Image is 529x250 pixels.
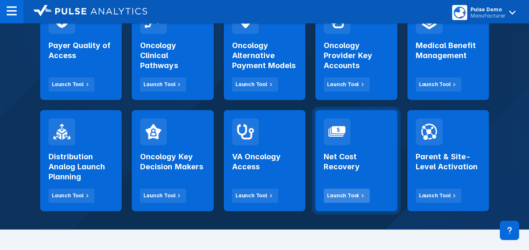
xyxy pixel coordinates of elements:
[232,189,278,203] button: Launch Tool
[132,110,213,211] a: Oncology Key Decision MakersLaunch Tool
[140,189,186,203] button: Launch Tool
[327,81,359,88] div: Launch Tool
[232,41,297,71] h2: Oncology Alternative Payment Models
[470,13,506,19] div: Manufacturer
[324,77,370,92] button: Launch Tool
[49,189,95,203] button: Launch Tool
[224,110,305,211] a: VA Oncology AccessLaunch Tool
[140,41,205,71] h2: Oncology Clinical Pathways
[419,192,451,199] div: Launch Tool
[143,192,175,199] div: Launch Tool
[235,192,267,199] div: Launch Tool
[324,41,388,71] h2: Oncology Provider Key Accounts
[454,7,465,18] img: menu button
[52,81,84,88] div: Launch Tool
[232,152,297,172] h2: VA Oncology Access
[140,152,205,172] h2: Oncology Key Decision Makers
[416,77,462,92] button: Launch Tool
[416,152,480,172] h2: Parent & Site-Level Activation
[232,77,278,92] button: Launch Tool
[416,189,462,203] button: Launch Tool
[33,5,147,17] img: logo
[7,6,17,16] img: menu--horizontal.svg
[407,110,489,211] a: Parent & Site-Level ActivationLaunch Tool
[143,81,175,88] div: Launch Tool
[324,152,388,172] h2: Net Cost Recovery
[23,5,147,18] a: logo
[40,110,122,211] a: Distribution Analog Launch PlanningLaunch Tool
[470,6,506,13] div: Pulse Demo
[49,77,95,92] button: Launch Tool
[49,152,113,182] h2: Distribution Analog Launch Planning
[49,41,113,61] h2: Payer Quality of Access
[500,221,519,240] div: Contact Support
[416,41,480,61] h2: Medical Benefit Management
[327,192,359,199] div: Launch Tool
[140,77,186,92] button: Launch Tool
[324,189,370,203] button: Launch Tool
[235,81,267,88] div: Launch Tool
[52,192,84,199] div: Launch Tool
[315,110,397,211] a: Net Cost RecoveryLaunch Tool
[419,81,451,88] div: Launch Tool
